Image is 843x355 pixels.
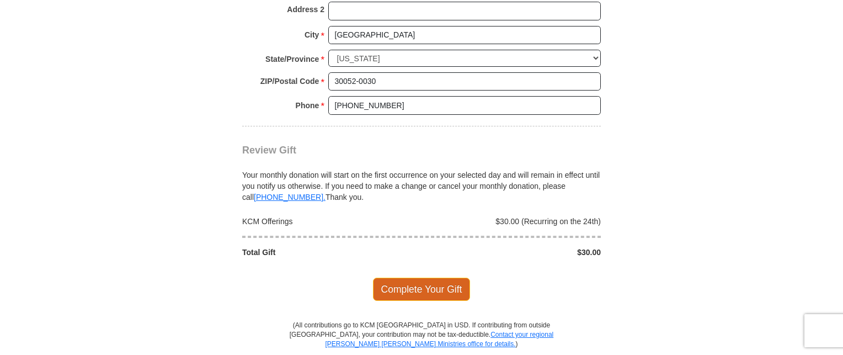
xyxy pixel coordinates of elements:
[305,27,319,43] strong: City
[287,2,324,17] strong: Address 2
[260,73,319,89] strong: ZIP/Postal Code
[242,145,296,156] span: Review Gift
[421,247,607,258] div: $30.00
[237,247,422,258] div: Total Gift
[495,217,601,226] span: $30.00 (Recurring on the 24th)
[237,216,422,227] div: KCM Offerings
[296,98,319,113] strong: Phone
[254,193,326,202] a: [PHONE_NUMBER].
[265,51,319,67] strong: State/Province
[373,278,471,301] span: Complete Your Gift
[242,156,601,203] div: Your monthly donation will start on the first occurrence on your selected day and will remain in ...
